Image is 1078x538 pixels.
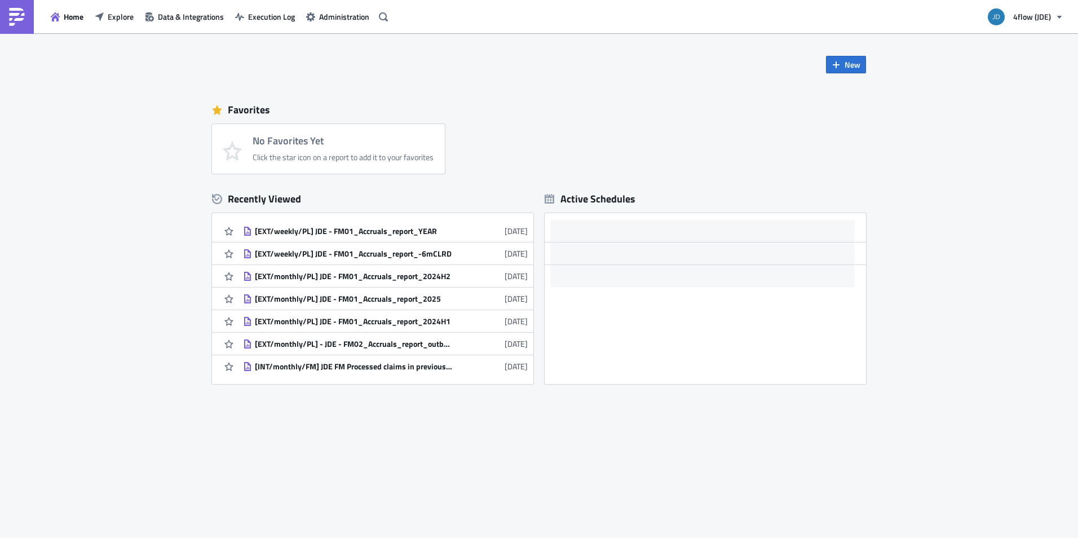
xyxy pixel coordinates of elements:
span: Execution Log [248,11,295,23]
button: New [826,56,866,73]
span: 4flow (JDE) [1013,11,1051,23]
a: [EXT/weekly/PL] JDE - FM01_Accruals_report_-6mCLRD[DATE] [243,242,528,264]
span: Administration [319,11,369,23]
button: Explore [89,8,139,25]
time: 2025-10-01T12:04:42Z [505,315,528,327]
div: Recently Viewed [212,191,533,208]
a: [EXT/monthly/PL] - JDE - FM02_Accruals_report_outbound[DATE] [243,333,528,355]
div: [EXT/monthly/PL] JDE - FM01_Accruals_report_2024H2 [255,271,452,281]
span: Data & Integrations [158,11,224,23]
div: [EXT/monthly/PL] - JDE - FM02_Accruals_report_outbound [255,339,452,349]
time: 2025-10-02T13:45:12Z [505,225,528,237]
time: 2025-10-01T12:06:08Z [505,248,528,259]
button: 4flow (JDE) [981,5,1070,29]
div: Click the star icon on a report to add it to your favorites [253,152,434,162]
time: 2025-10-01T11:44:30Z [505,338,528,350]
a: [EXT/weekly/PL] JDE - FM01_Accruals_report_YEAR[DATE] [243,220,528,242]
button: Data & Integrations [139,8,229,25]
button: Home [45,8,89,25]
a: [EXT/monthly/PL] JDE - FM01_Accruals_report_2025[DATE] [243,288,528,310]
h4: No Favorites Yet [253,135,434,147]
img: PushMetrics [8,8,26,26]
div: [EXT/weekly/PL] JDE - FM01_Accruals_report_YEAR [255,226,452,236]
a: [INT/monthly/FM] JDE FM Processed claims in previous month[DATE] [243,355,528,377]
div: [EXT/weekly/PL] JDE - FM01_Accruals_report_-6mCLRD [255,249,452,259]
img: Avatar [987,7,1006,27]
time: 2025-10-01T07:25:14Z [505,360,528,372]
a: [EXT/monthly/PL] JDE - FM01_Accruals_report_2024H2[DATE] [243,265,528,287]
button: Execution Log [229,8,301,25]
div: Favorites [212,102,866,118]
span: Home [64,11,83,23]
div: Active Schedules [545,192,635,205]
time: 2025-10-01T12:05:47Z [505,270,528,282]
a: [EXT/monthly/PL] JDE - FM01_Accruals_report_2024H1[DATE] [243,310,528,332]
div: [INT/monthly/FM] JDE FM Processed claims in previous month [255,361,452,372]
div: [EXT/monthly/PL] JDE - FM01_Accruals_report_2024H1 [255,316,452,327]
span: Explore [108,11,134,23]
button: Administration [301,8,375,25]
time: 2025-10-01T12:05:22Z [505,293,528,305]
div: [EXT/monthly/PL] JDE - FM01_Accruals_report_2025 [255,294,452,304]
span: New [845,59,860,70]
